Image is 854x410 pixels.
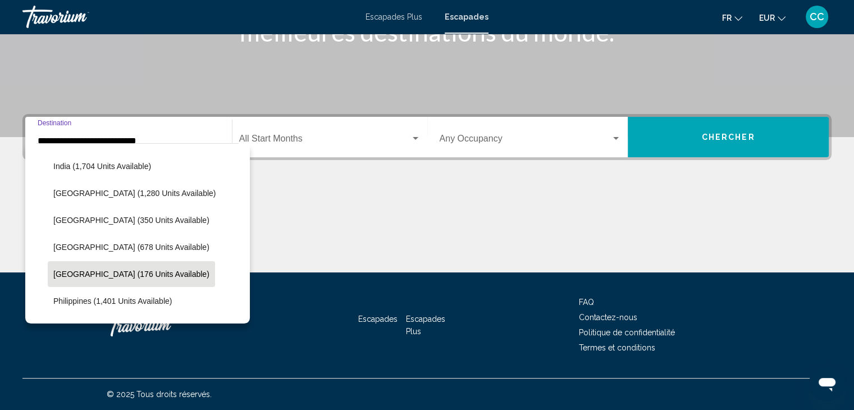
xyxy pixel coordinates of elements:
button: Chercher [628,117,829,157]
button: Menu utilisateur [802,5,832,29]
span: [GEOGRAPHIC_DATA] (176 units available) [53,270,209,279]
font: CC [810,11,824,22]
span: [GEOGRAPHIC_DATA] (678 units available) [53,243,209,252]
button: Changer de langue [722,10,742,26]
a: Travorium [22,6,354,28]
div: Search widget [25,117,829,157]
span: [GEOGRAPHIC_DATA] (1,280 units available) [53,189,216,198]
a: Escapades Plus [366,12,422,21]
a: FAQ [579,298,594,307]
a: Travorium [107,308,219,342]
font: © 2025 Tous droits réservés. [107,390,212,399]
button: [GEOGRAPHIC_DATA] (1,280 units available) [48,180,221,206]
button: [GEOGRAPHIC_DATA] (176 units available) [48,261,215,287]
a: Escapades [358,315,398,324]
span: India (1,704 units available) [53,162,151,171]
button: Changer de devise [759,10,786,26]
a: Termes et conditions [579,343,655,352]
span: Philippines (1,401 units available) [53,297,172,306]
a: Politique de confidentialité [579,328,675,337]
a: Escapades [445,12,488,21]
font: EUR [759,13,775,22]
button: Philippines (1,401 units available) [48,288,177,314]
button: [GEOGRAPHIC_DATA] (678 units available) [48,234,215,260]
span: Chercher [702,133,755,142]
button: [GEOGRAPHIC_DATA] (350 units available) [48,207,215,233]
a: Contactez-nous [579,313,637,322]
span: [GEOGRAPHIC_DATA] (350 units available) [53,216,209,225]
button: [GEOGRAPHIC_DATA] (780 units available) [48,315,215,341]
font: fr [722,13,732,22]
iframe: Bouton de lancement de la fenêtre de messagerie [809,365,845,401]
a: Escapades Plus [406,315,445,336]
button: India (1,704 units available) [48,153,157,179]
